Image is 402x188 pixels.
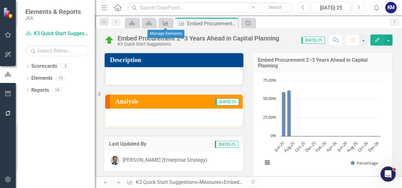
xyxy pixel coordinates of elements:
[268,5,282,10] span: Search
[325,140,338,153] text: Apr-26
[25,45,88,56] input: Search Below...
[294,140,306,153] text: Oct-25
[111,156,119,165] img: Christopher Barrett
[25,16,81,21] small: JEA
[351,160,378,166] button: Show Percentage
[336,140,348,153] text: Jun-26
[287,91,291,136] path: Jul-25, 62. Percentage.
[385,2,397,13] button: KM
[263,114,276,120] text: 25.00%
[259,78,386,172] div: Chart. Highcharts interactive chart.
[313,4,349,12] div: [DATE]-25
[31,63,57,70] a: Scorecards
[224,179,352,185] div: Embed Procurement 2–3 Years Ahead in Capital Planning
[52,87,62,93] div: 15
[314,140,327,153] text: Feb-26
[301,37,325,44] span: [DATE]-25
[356,140,369,153] text: Oct-26
[311,2,351,13] button: [DATE]-25
[31,87,49,94] a: Reports
[263,96,276,101] text: 50.00%
[304,140,317,153] text: Dec-25
[123,157,207,164] div: [PERSON_NAME] (Enterprise Strategy)
[60,64,70,69] div: 3
[345,140,359,154] text: Aug-26
[283,140,296,154] text: Aug-25
[216,98,239,105] span: [DATE]-25
[282,92,286,136] path: Jun-25, 60. Percentage.
[199,179,221,185] a: Measures
[273,140,285,153] text: Jun-25
[3,7,14,18] img: ClearPoint Strategy
[367,140,380,153] text: Dec-26
[259,3,291,12] button: Search
[259,78,384,172] svg: Interactive chart
[187,20,237,28] div: Embed Procurement 2–3 Years Ahead in Capital Planning
[258,57,388,68] h3: Embed Procurement 2–3 Years Ahead in Capital Planning
[25,8,81,16] span: Elements & Reports
[127,179,244,186] div: » »
[104,35,114,45] img: On Track
[215,141,238,148] span: [DATE]-25
[118,42,279,47] div: K3 Quick Start Suggestions
[109,141,188,147] h3: Last Updated By
[263,77,276,83] text: 75.00%
[31,75,52,82] a: Elements
[118,35,279,42] div: Embed Procurement 2–3 Years Ahead in Capital Planning
[148,30,185,38] div: Manage Elements
[263,158,272,167] button: View chart menu, Chart
[128,2,293,13] input: Search ClearPoint...
[381,166,396,182] iframe: Intercom live chat
[115,98,176,105] h3: Analysis
[25,30,88,37] a: K3 Quick Start Suggestions
[110,56,240,63] h3: Description
[271,133,276,138] text: 0%
[56,76,66,81] div: 10
[136,179,197,185] a: K3 Quick Start Suggestions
